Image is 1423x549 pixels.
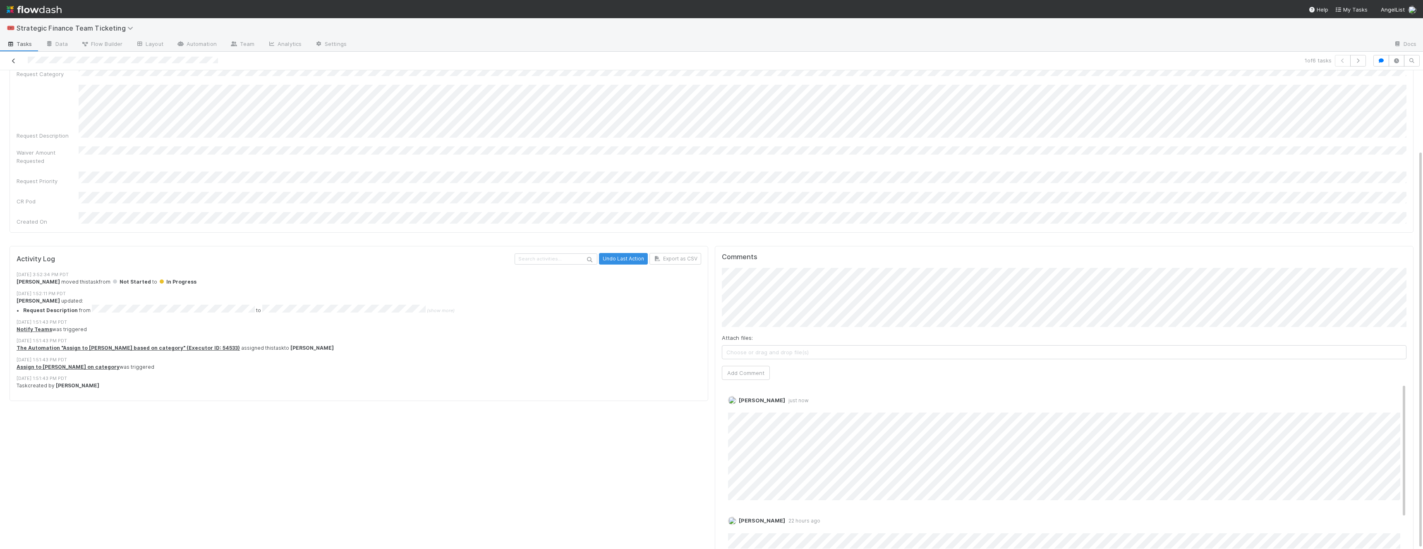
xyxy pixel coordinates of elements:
[23,305,701,315] summary: Request Description from to (show more)
[722,334,753,342] label: Attach files:
[649,253,701,265] button: Export as CSV
[7,24,15,31] span: 🎟️
[290,345,334,351] strong: [PERSON_NAME]
[1305,56,1332,64] span: 1 of 6 tasks
[1381,6,1405,13] span: AngelList
[7,40,32,48] span: Tasks
[17,131,79,140] div: Request Description
[17,290,701,297] div: [DATE] 1:52:11 PM PDT
[599,253,648,265] button: Undo Last Action
[722,366,770,380] button: Add Comment
[17,271,701,278] div: [DATE] 3:52:34 PM PDT
[17,217,79,226] div: Created On
[129,38,170,51] a: Layout
[17,148,79,165] div: Waiver Amount Requested
[427,308,455,314] span: (show more)
[722,253,1406,261] h5: Comments
[1408,6,1416,14] img: avatar_aa4fbed5-f21b-48f3-8bdd-57047a9d59de.png
[17,319,701,326] div: [DATE] 1:51:43 PM PDT
[17,344,701,352] div: assigned this task to
[170,38,223,51] a: Automation
[17,356,701,363] div: [DATE] 1:51:43 PM PDT
[158,279,196,285] span: In Progress
[1308,5,1328,14] div: Help
[223,38,261,51] a: Team
[17,297,701,315] div: updated:
[17,177,79,185] div: Request Priority
[17,363,701,371] div: was triggered
[739,517,785,524] span: [PERSON_NAME]
[728,517,736,525] img: avatar_aa4fbed5-f21b-48f3-8bdd-57047a9d59de.png
[112,279,151,285] span: Not Started
[17,326,52,332] a: Notify Teams
[261,38,308,51] a: Analytics
[7,2,62,17] img: logo-inverted-e16ddd16eac7371096b0.svg
[17,345,240,351] a: The Automation "Assign to [PERSON_NAME] based on category" (Executor ID: 54533)
[39,38,74,51] a: Data
[1335,5,1368,14] a: My Tasks
[17,279,60,285] strong: [PERSON_NAME]
[17,255,513,263] h5: Activity Log
[17,326,701,333] div: was triggered
[74,38,129,51] a: Flow Builder
[739,397,785,403] span: [PERSON_NAME]
[17,298,60,304] strong: [PERSON_NAME]
[1335,6,1368,13] span: My Tasks
[17,278,701,286] div: moved this task from to
[56,382,99,389] strong: [PERSON_NAME]
[515,253,597,265] input: Search activities...
[17,337,701,344] div: [DATE] 1:51:43 PM PDT
[17,375,701,382] div: [DATE] 1:51:43 PM PDT
[17,70,79,78] div: Request Category
[785,518,820,524] span: 22 hours ago
[722,346,1406,359] span: Choose or drag and drop file(s)
[17,364,120,370] a: Assign to [PERSON_NAME] on category
[728,396,736,404] img: avatar_aa4fbed5-f21b-48f3-8bdd-57047a9d59de.png
[81,40,122,48] span: Flow Builder
[785,397,809,403] span: just now
[17,197,79,205] div: CR Pod
[308,38,353,51] a: Settings
[1387,38,1423,51] a: Docs
[17,382,701,389] div: Task created by
[17,24,137,32] span: Strategic Finance Team Ticketing
[23,308,78,314] strong: Request Description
